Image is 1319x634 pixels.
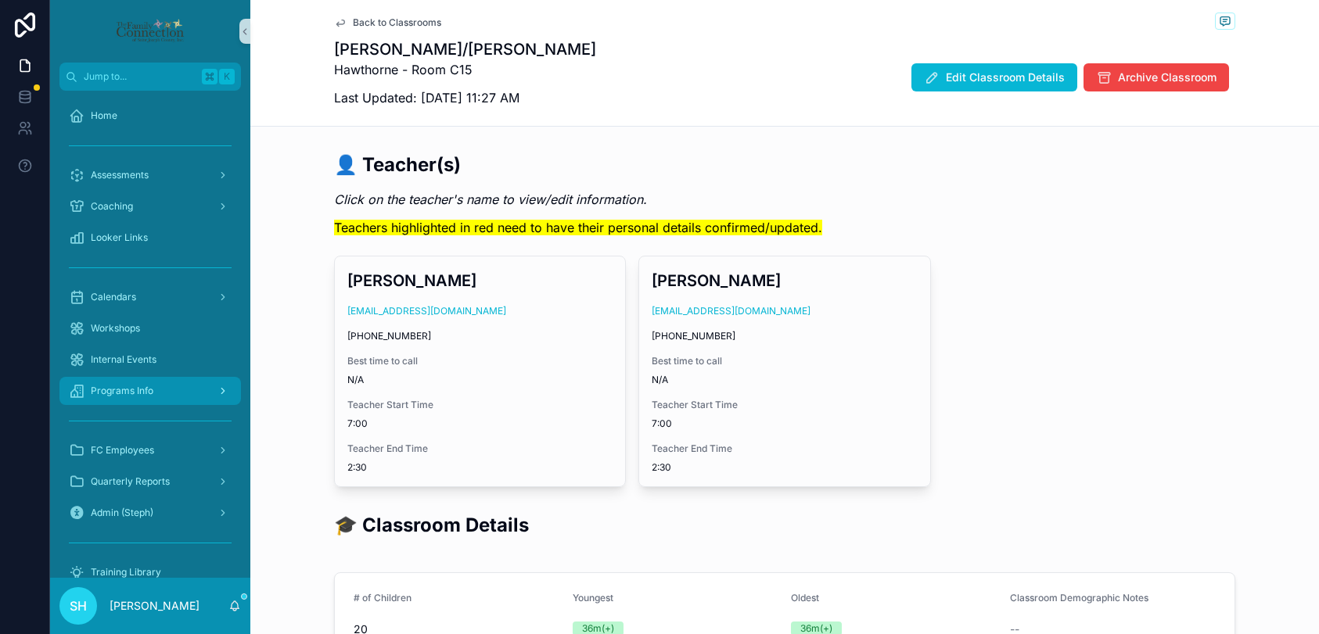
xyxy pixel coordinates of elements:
[91,475,170,488] span: Quarterly Reports
[59,377,241,405] a: Programs Info
[59,436,241,464] a: FC Employees
[91,566,161,578] span: Training Library
[59,192,241,220] a: Coaching
[652,355,917,367] span: Best time to call
[59,161,241,189] a: Assessments
[946,70,1065,85] span: Edit Classroom Details
[91,200,133,213] span: Coaching
[91,385,153,397] span: Programs Info
[911,63,1077,91] button: Edit Classroom Details
[91,169,149,181] span: Assessments
[347,355,613,367] span: Best time to call
[115,19,185,44] img: App logo
[70,596,87,615] span: SH
[221,70,233,83] span: K
[652,305,810,317] a: [EMAIL_ADDRESS][DOMAIN_NAME]
[638,256,930,487] a: [PERSON_NAME][EMAIL_ADDRESS][DOMAIN_NAME][PHONE_NUMBER]Best time to callN/ATeacher Start Time7:00...
[652,269,917,292] h3: [PERSON_NAME]
[354,592,412,604] span: # of Children
[334,60,596,79] p: Hawthorne - Room C15
[347,461,613,474] span: 2:30
[334,38,596,60] h1: [PERSON_NAME]/[PERSON_NAME]
[1084,63,1229,91] button: Archive Classroom
[347,374,613,386] span: N/A
[91,109,117,122] span: Home
[59,283,241,311] a: Calendars
[334,256,626,487] a: [PERSON_NAME][EMAIL_ADDRESS][DOMAIN_NAME][PHONE_NUMBER]Best time to callN/ATeacher Start Time7:00...
[91,322,140,335] span: Workshops
[50,91,250,578] div: scrollable content
[573,592,613,604] span: Youngest
[347,269,613,292] h3: [PERSON_NAME]
[59,346,241,374] a: Internal Events
[91,291,136,303] span: Calendars
[110,598,199,614] p: [PERSON_NAME]
[1118,70,1217,85] span: Archive Classroom
[347,417,613,430] span: 7:00
[334,152,822,177] h2: 👤 Teacher(s)
[334,16,441,29] a: Back to Classrooms
[91,444,154,457] span: FC Employees
[353,16,441,29] span: Back to Classrooms
[59,314,241,342] a: Workshops
[652,374,917,386] span: N/A
[334,88,596,107] p: Last Updated: [DATE] 11:27 AM
[91,353,156,366] span: Internal Events
[652,330,917,342] span: [PHONE_NUMBER]
[347,399,613,411] span: Teacher Start Time
[347,442,613,455] span: Teacher End Time
[334,512,529,538] h2: 🎓 Classroom Details
[791,592,819,604] span: Oldest
[59,467,241,496] a: Quarterly Reports
[59,558,241,586] a: Training Library
[334,192,647,207] em: Click on the teacher's name to view/edit information.
[652,461,917,474] span: 2:30
[652,442,917,455] span: Teacher End Time
[91,231,148,244] span: Looker Links
[1010,592,1148,604] span: Classroom Demographic Notes
[652,417,917,430] span: 7:00
[59,499,241,527] a: Admin (Steph)
[59,102,241,130] a: Home
[84,70,196,83] span: Jump to...
[347,305,506,317] a: [EMAIL_ADDRESS][DOMAIN_NAME]
[59,224,241,252] a: Looker Links
[91,507,153,519] span: Admin (Steph)
[652,399,917,411] span: Teacher Start Time
[59,63,241,91] button: Jump to...K
[334,220,822,235] mark: Teachers highlighted in red need to have their personal details confirmed/updated.
[347,330,613,342] span: [PHONE_NUMBER]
